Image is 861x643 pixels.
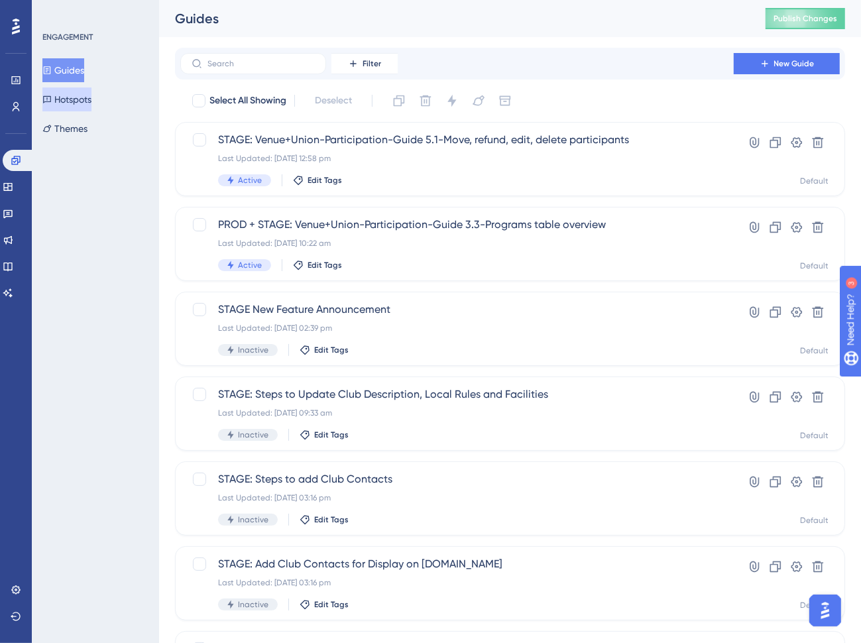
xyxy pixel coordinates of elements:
[31,3,83,19] span: Need Help?
[293,175,342,186] button: Edit Tags
[238,430,268,440] span: Inactive
[238,599,268,610] span: Inactive
[218,577,696,588] div: Last Updated: [DATE] 03:16 pm
[314,514,349,525] span: Edit Tags
[800,430,829,441] div: Default
[238,260,262,270] span: Active
[314,599,349,610] span: Edit Tags
[238,345,268,355] span: Inactive
[300,599,349,610] button: Edit Tags
[42,58,84,82] button: Guides
[238,175,262,186] span: Active
[331,53,398,74] button: Filter
[308,175,342,186] span: Edit Tags
[800,600,829,611] div: Default
[774,13,837,24] span: Publish Changes
[218,153,696,164] div: Last Updated: [DATE] 12:58 pm
[300,430,349,440] button: Edit Tags
[207,59,315,68] input: Search
[218,386,696,402] span: STAGE: Steps to Update Club Description, Local Rules and Facilities
[766,8,845,29] button: Publish Changes
[218,556,696,572] span: STAGE: Add Club Contacts for Display on [DOMAIN_NAME]
[734,53,840,74] button: New Guide
[314,345,349,355] span: Edit Tags
[800,345,829,356] div: Default
[218,471,696,487] span: STAGE: Steps to add Club Contacts
[300,514,349,525] button: Edit Tags
[209,93,286,109] span: Select All Showing
[774,58,815,69] span: New Guide
[314,430,349,440] span: Edit Tags
[218,132,696,148] span: STAGE: Venue+Union-Participation-Guide 5.1-Move, refund, edit, delete participants
[300,345,349,355] button: Edit Tags
[218,493,696,503] div: Last Updated: [DATE] 03:16 pm
[308,260,342,270] span: Edit Tags
[238,514,268,525] span: Inactive
[175,9,732,28] div: Guides
[218,323,696,333] div: Last Updated: [DATE] 02:39 pm
[42,32,93,42] div: ENGAGEMENT
[303,89,364,113] button: Deselect
[218,302,696,318] span: STAGE New Feature Announcement
[315,93,352,109] span: Deselect
[800,261,829,271] div: Default
[805,591,845,630] iframe: UserGuiding AI Assistant Launcher
[293,260,342,270] button: Edit Tags
[42,117,87,141] button: Themes
[42,88,91,111] button: Hotspots
[218,408,696,418] div: Last Updated: [DATE] 09:33 am
[800,515,829,526] div: Default
[92,7,96,17] div: 3
[800,176,829,186] div: Default
[363,58,381,69] span: Filter
[218,217,696,233] span: PROD + STAGE: Venue+Union-Participation-Guide 3.3-Programs table overview
[218,238,696,249] div: Last Updated: [DATE] 10:22 am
